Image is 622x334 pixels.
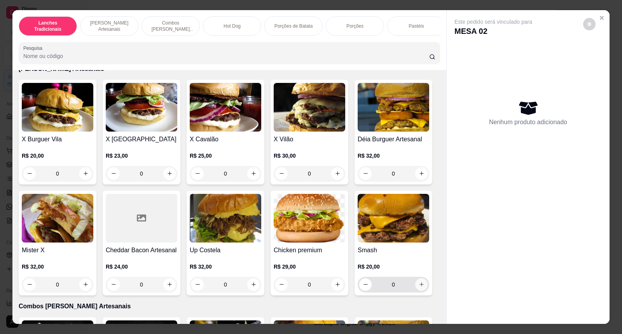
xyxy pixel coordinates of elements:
h4: X Burguer Vila [22,135,93,144]
p: R$ 23,00 [106,152,177,160]
h4: X Cavalão [190,135,261,144]
p: Combos [PERSON_NAME] Artesanais [19,302,440,311]
p: R$ 32,00 [22,263,93,271]
p: MESA 02 [454,26,532,37]
h4: Déia Burguer Artesanal [358,135,429,144]
img: product-image [106,83,177,132]
button: decrease-product-quantity [275,278,288,291]
h4: Smash [358,246,429,255]
button: Close [596,12,608,24]
img: product-image [190,83,261,132]
p: R$ 32,00 [358,152,429,160]
p: R$ 25,00 [190,152,261,160]
p: R$ 30,00 [274,152,345,160]
p: Nenhum produto adicionado [489,118,567,127]
h4: Chicken premium [274,246,345,255]
button: increase-product-quantity [247,278,260,291]
p: Este pedido será vinculado para [454,18,532,26]
img: product-image [274,83,345,132]
button: decrease-product-quantity [583,18,596,30]
button: increase-product-quantity [415,167,428,180]
h4: Mister X [22,246,93,255]
button: increase-product-quantity [79,278,92,291]
button: increase-product-quantity [163,278,176,291]
p: Porções [346,23,363,29]
p: Combos [PERSON_NAME] Artesanais [148,20,193,32]
button: decrease-product-quantity [191,278,204,291]
h4: Up Costela [190,246,261,255]
button: decrease-product-quantity [107,278,120,291]
button: increase-product-quantity [415,278,428,291]
p: [PERSON_NAME] Artesanais [87,20,132,32]
button: decrease-product-quantity [359,278,372,291]
p: R$ 20,00 [358,263,429,271]
img: product-image [190,194,261,243]
h4: X [GEOGRAPHIC_DATA] [106,135,177,144]
button: decrease-product-quantity [23,278,36,291]
input: Pesquisa [23,52,429,60]
h4: X Vilão [274,135,345,144]
p: Pastéis [409,23,424,29]
p: R$ 20,00 [22,152,93,160]
p: Hot Dog [224,23,241,29]
p: Porções de Batata [274,23,313,29]
button: increase-product-quantity [331,278,344,291]
p: R$ 32,00 [190,263,261,271]
button: decrease-product-quantity [359,167,372,180]
img: product-image [358,83,429,132]
label: Pesquisa [23,45,45,51]
h4: Cheddar Bacon Artesanal [106,246,177,255]
img: product-image [22,194,93,243]
img: product-image [358,194,429,243]
img: product-image [22,83,93,132]
img: product-image [274,194,345,243]
p: R$ 24,00 [106,263,177,271]
p: R$ 29,00 [274,263,345,271]
p: Lanches Tradicionais [25,20,70,32]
